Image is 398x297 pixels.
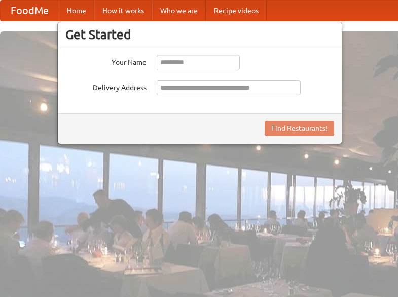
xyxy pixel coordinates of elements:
[94,1,152,21] a: How it works
[65,80,147,93] label: Delivery Address
[152,1,206,21] a: Who we are
[1,1,59,21] a: FoodMe
[265,121,334,136] button: Find Restaurants!
[59,1,94,21] a: Home
[206,1,267,21] a: Recipe videos
[65,55,147,68] label: Your Name
[65,27,334,42] h3: Get Started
